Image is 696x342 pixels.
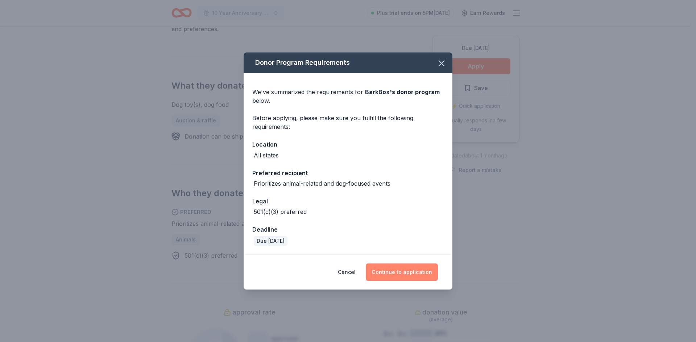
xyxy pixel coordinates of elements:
[366,263,438,281] button: Continue to application
[254,151,279,160] div: All states
[252,197,444,206] div: Legal
[254,179,390,188] div: Prioritizes animal-related and dog-focused events
[244,52,452,73] div: Donor Program Requirements
[252,225,444,234] div: Deadline
[254,207,307,216] div: 501(c)(3) preferred
[252,168,444,178] div: Preferred recipient
[252,114,444,131] div: Before applying, please make sure you fulfill the following requirements:
[338,263,356,281] button: Cancel
[254,236,287,246] div: Due [DATE]
[252,140,444,149] div: Location
[252,88,444,105] div: We've summarized the requirements for below.
[365,88,440,96] span: BarkBox 's donor program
